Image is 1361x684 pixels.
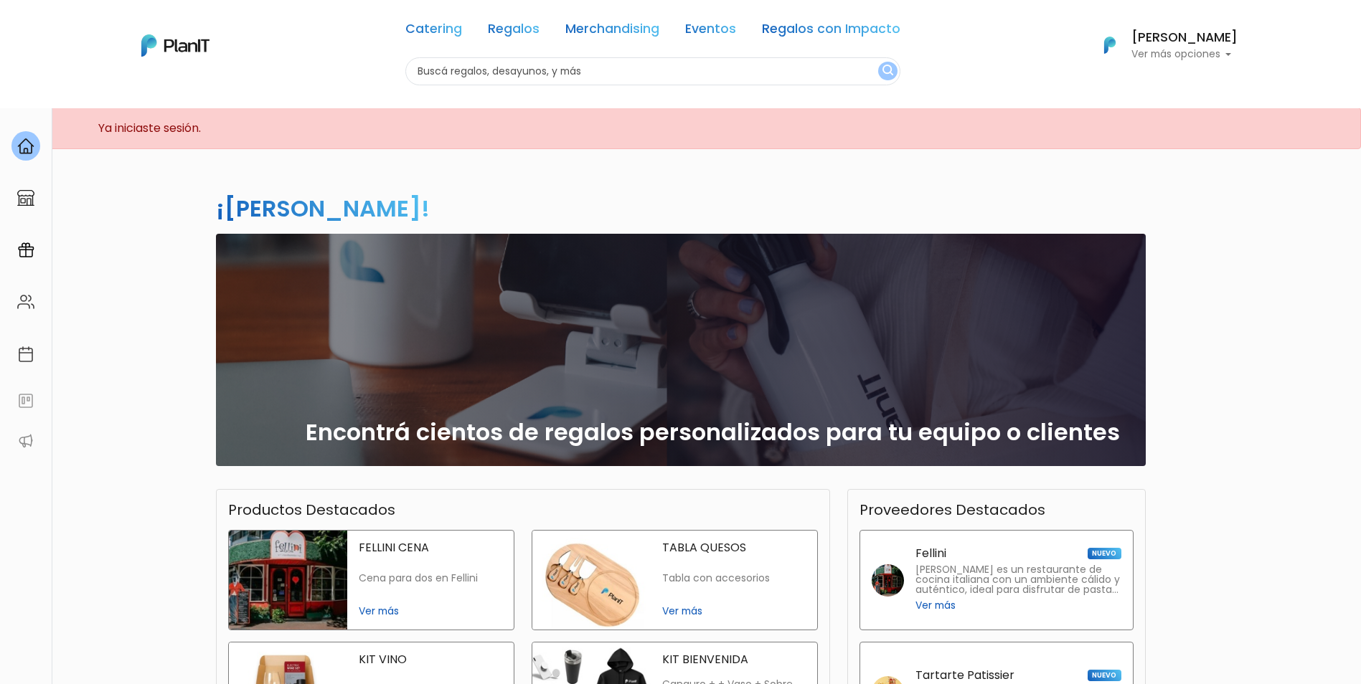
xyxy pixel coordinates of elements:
[662,542,806,554] p: TABLA QUESOS
[229,531,347,630] img: fellini cena
[1085,27,1238,64] button: PlanIt Logo [PERSON_NAME] Ver más opciones
[1088,670,1121,681] span: NUEVO
[359,604,502,619] span: Ver más
[359,654,502,665] p: KIT VINO
[762,23,900,40] a: Regalos con Impacto
[915,670,1014,681] p: Tartarte Patissier
[860,530,1134,630] a: Fellini NUEVO [PERSON_NAME] es un restaurante de cocina italiana con un ambiente cálido y auténti...
[872,564,904,597] img: fellini
[532,530,818,630] a: tabla quesos TABLA QUESOS Tabla con accesorios Ver más
[141,34,209,57] img: PlanIt Logo
[306,419,1120,446] h2: Encontrá cientos de regalos personalizados para tu equipo o clientes
[1131,32,1238,44] h6: [PERSON_NAME]
[532,531,651,630] img: tabla quesos
[216,192,430,224] h2: ¡[PERSON_NAME]!
[1131,49,1238,60] p: Ver más opciones
[915,548,946,559] p: Fellini
[565,23,659,40] a: Merchandising
[915,598,956,613] span: Ver más
[662,654,806,665] p: KIT BIENVENIDA
[17,138,34,155] img: home-e721727adea9d79c4d83392d1f703f7f8bce08238fde08b1acbfd93340b81755.svg
[1094,29,1126,61] img: PlanIt Logo
[860,501,1045,518] h3: Proveedores Destacados
[405,57,900,85] input: Buscá regalos, desayunos, y más
[17,392,34,409] img: feedback-78b5a0c8f98aac82b08bfc38622c3050aee476f2c9584af64705fc4e61158814.svg
[17,432,34,450] img: partners-52edf745621dab592f3b2c58e3bca9d71375a7ef29c3b500c9f145b62cc070d4.svg
[685,23,736,40] a: Eventos
[17,346,34,363] img: calendar-87d922413cdce8b2cf7b7f5f62616a5cf9e4887200fb71536465627b3292af00.svg
[662,604,806,619] span: Ver más
[882,65,893,78] img: search_button-432b6d5273f82d61273b3651a40e1bd1b912527efae98b1b7a1b2c0702e16a8d.svg
[228,501,395,518] h3: Productos Destacados
[228,530,514,630] a: fellini cena FELLINI CENA Cena para dos en Fellini Ver más
[17,242,34,259] img: campaigns-02234683943229c281be62815700db0a1741e53638e28bf9629b52c665b00959.svg
[17,293,34,310] img: people-662611757002400ad9ed0e3c099ab2801c6687ba6c219adb57efc949bc21e19d.svg
[662,572,806,584] p: Tabla con accesorios
[1088,548,1121,559] span: NUEVO
[359,542,502,554] p: FELLINI CENA
[915,565,1121,595] p: [PERSON_NAME] es un restaurante de cocina italiana con un ambiente cálido y auténtico, ideal para...
[17,189,34,206] img: marketplace-4ceaa7011d94191e9ded77b95e3339b90024bf715f7c57f8cf31f2d8c509eaba.svg
[359,572,502,584] p: Cena para dos en Fellini
[405,23,462,40] a: Catering
[488,23,540,40] a: Regalos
